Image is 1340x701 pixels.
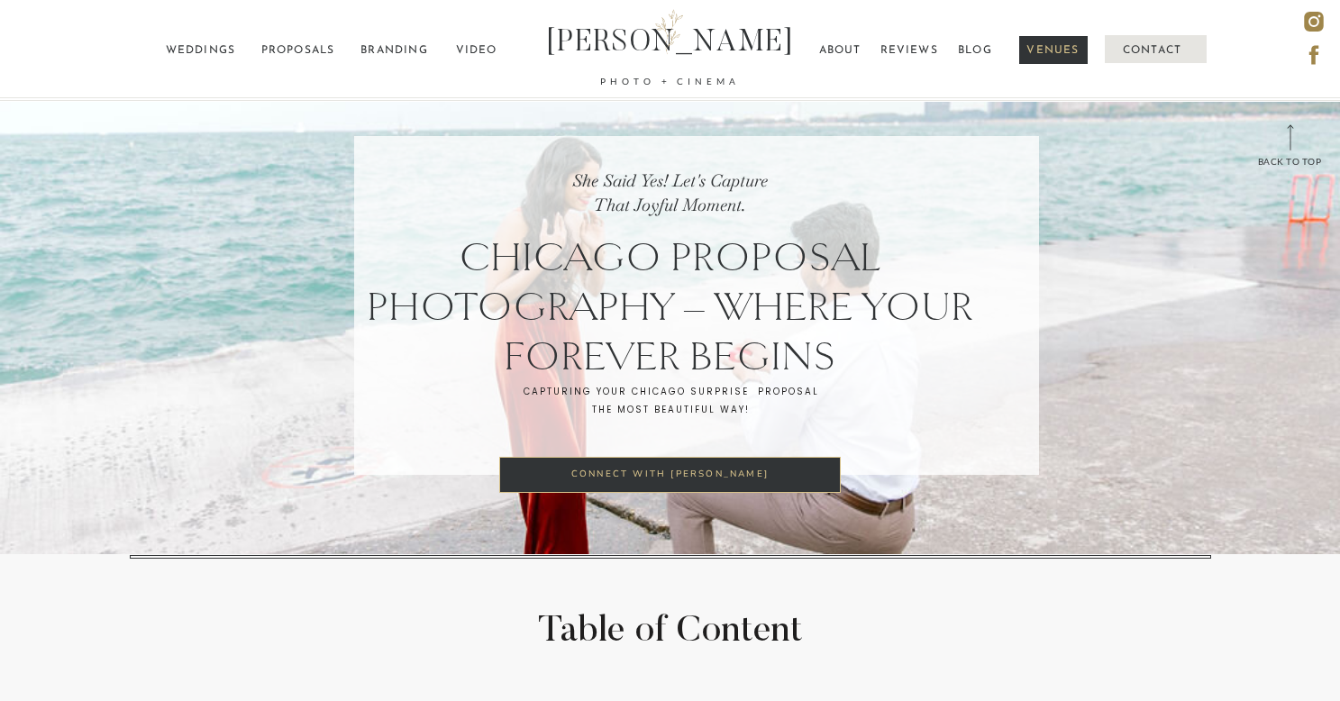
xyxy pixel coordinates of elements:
[257,39,340,63] a: proposals
[1105,39,1200,63] a: CONTACT
[160,39,242,63] a: weddings
[956,39,995,63] a: BLOG
[506,383,836,420] h2: Capturing your Chicago surprise proposal The most beautiful way!
[353,39,436,63] a: Branding
[1019,36,1088,64] a: venues
[880,39,935,63] a: reviews
[553,169,787,223] h3: She Said Yes! Let's Capture That Joyful Moment.
[497,457,844,493] a: connect with [PERSON_NAME]
[506,610,834,654] p: Table of Content
[817,39,863,63] a: ABOUT
[524,14,817,93] a: [PERSON_NAME]
[354,232,986,383] h1: Chicago Proposal Photography – Where Your Forever Begins
[1250,120,1329,169] a: back to top
[451,39,503,63] a: video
